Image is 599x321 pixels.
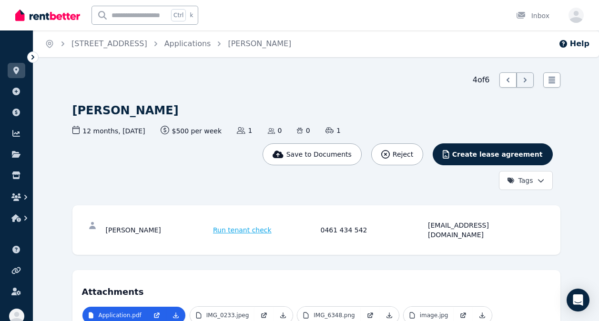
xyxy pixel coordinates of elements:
[99,311,142,319] p: Application.pdf
[263,143,362,165] button: Save to Documents
[507,176,533,185] span: Tags
[106,221,211,240] div: [PERSON_NAME]
[161,126,222,136] span: $500 per week
[393,150,413,159] span: Reject
[71,39,147,48] a: [STREET_ADDRESS]
[206,311,249,319] p: IMG_0233.jpeg
[72,103,179,118] h1: [PERSON_NAME]
[567,289,589,311] div: Open Intercom Messenger
[72,126,145,136] span: 12 months , [DATE]
[420,311,448,319] p: image.jpg
[237,126,252,135] span: 1
[286,150,352,159] span: Save to Documents
[325,126,341,135] span: 1
[190,11,193,19] span: k
[452,150,543,159] span: Create lease agreement
[82,280,551,299] h4: Attachments
[428,221,533,240] div: [EMAIL_ADDRESS][DOMAIN_NAME]
[321,221,426,240] div: 0461 434 542
[558,38,589,50] button: Help
[499,171,553,190] button: Tags
[473,74,490,86] span: 4 of 6
[171,9,186,21] span: Ctrl
[297,126,310,135] span: 0
[371,143,423,165] button: Reject
[314,311,355,319] p: IMG_6348.png
[516,11,549,20] div: Inbox
[228,39,291,48] a: [PERSON_NAME]
[15,8,80,22] img: RentBetter
[164,39,211,48] a: Applications
[33,30,303,57] nav: Breadcrumb
[268,126,282,135] span: 0
[433,143,552,165] button: Create lease agreement
[213,225,272,235] span: Run tenant check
